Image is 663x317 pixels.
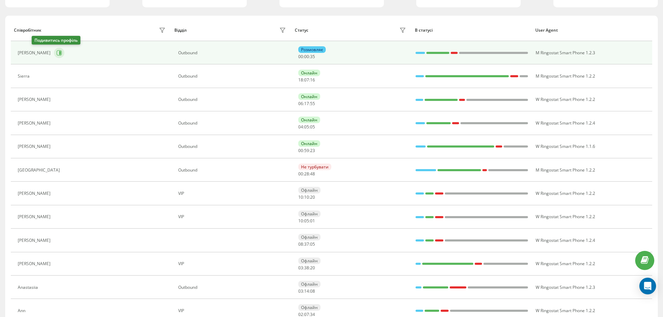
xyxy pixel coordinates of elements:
[298,242,315,247] div: : :
[310,124,315,130] span: 05
[18,261,52,266] div: [PERSON_NAME]
[18,50,52,55] div: [PERSON_NAME]
[18,238,52,243] div: [PERSON_NAME]
[298,140,320,147] div: Онлайн
[310,194,315,200] span: 20
[18,97,52,102] div: [PERSON_NAME]
[536,214,595,220] span: W Ringostat Smart Phone 1.2.2
[298,195,315,200] div: : :
[304,124,309,130] span: 05
[178,50,288,55] div: Оutbound
[298,164,331,170] div: Не турбувати
[298,54,315,59] div: : :
[639,278,656,294] div: Open Intercom Messenger
[18,121,52,126] div: [PERSON_NAME]
[304,171,309,177] span: 28
[298,78,315,82] div: : :
[304,77,309,83] span: 07
[14,28,41,33] div: Співробітник
[298,234,321,240] div: Офлайн
[536,167,595,173] span: M Ringostat Smart Phone 1.2.2
[536,284,595,290] span: W Ringostat Smart Phone 1.2.3
[298,101,303,106] span: 06
[298,219,315,223] div: : :
[298,101,315,106] div: : :
[536,308,595,314] span: W Ringostat Smart Phone 1.2.2
[298,171,303,177] span: 00
[310,288,315,294] span: 08
[535,28,649,33] div: User Agent
[304,54,309,60] span: 00
[298,187,321,193] div: Офлайн
[298,148,315,153] div: : :
[536,50,595,56] span: M Ringostat Smart Phone 1.2.3
[310,265,315,271] span: 20
[310,101,315,106] span: 55
[298,148,303,153] span: 00
[18,168,62,173] div: [GEOGRAPHIC_DATA]
[178,74,288,79] div: Оutbound
[298,125,315,129] div: : :
[304,101,309,106] span: 17
[18,74,31,79] div: Sierra
[298,46,326,53] div: Розмовляє
[298,241,303,247] span: 08
[298,266,315,270] div: : :
[304,194,309,200] span: 10
[304,241,309,247] span: 37
[178,97,288,102] div: Оutbound
[298,172,315,176] div: : :
[310,241,315,247] span: 05
[298,304,321,311] div: Офлайн
[298,77,303,83] span: 18
[536,96,595,102] span: W Ringostat Smart Phone 1.2.2
[178,261,288,266] div: VIP
[304,218,309,224] span: 05
[18,191,52,196] div: [PERSON_NAME]
[310,171,315,177] span: 48
[298,54,303,60] span: 00
[178,144,288,149] div: Оutbound
[298,289,315,294] div: : :
[178,121,288,126] div: Оutbound
[310,54,315,60] span: 35
[298,257,321,264] div: Офлайн
[298,70,320,76] div: Онлайн
[536,120,595,126] span: W Ringostat Smart Phone 1.2.4
[178,214,288,219] div: VIP
[298,194,303,200] span: 10
[298,117,320,123] div: Онлайн
[298,281,321,287] div: Офлайн
[18,285,40,290] div: Anastasiia
[178,308,288,313] div: VIP
[298,93,320,100] div: Онлайн
[310,148,315,153] span: 23
[310,77,315,83] span: 16
[178,168,288,173] div: Оutbound
[18,308,27,313] div: Ann
[295,28,308,33] div: Статус
[536,237,595,243] span: W Ringostat Smart Phone 1.2.4
[536,261,595,267] span: W Ringostat Smart Phone 1.2.2
[310,218,315,224] span: 01
[18,214,52,219] div: [PERSON_NAME]
[178,191,288,196] div: VIP
[298,124,303,130] span: 04
[178,285,288,290] div: Оutbound
[536,73,595,79] span: M Ringostat Smart Phone 1.2.2
[304,148,309,153] span: 59
[298,312,315,317] div: : :
[298,288,303,294] span: 03
[32,36,80,45] div: Подивитись профіль
[536,143,595,149] span: W Ringostat Smart Phone 1.1.6
[304,288,309,294] span: 14
[298,265,303,271] span: 03
[304,265,309,271] span: 38
[415,28,529,33] div: В статусі
[298,218,303,224] span: 10
[18,144,52,149] div: [PERSON_NAME]
[174,28,187,33] div: Відділ
[298,211,321,217] div: Офлайн
[536,190,595,196] span: W Ringostat Smart Phone 1.2.2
